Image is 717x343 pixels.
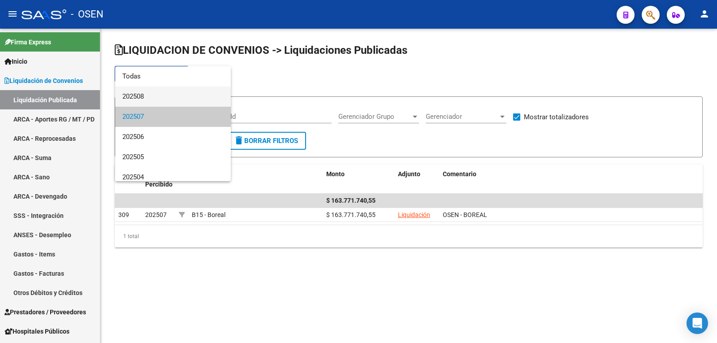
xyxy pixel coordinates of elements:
[122,87,224,107] span: 202508
[122,147,224,167] span: 202505
[122,107,224,127] span: 202507
[122,167,224,187] span: 202504
[687,313,708,334] div: Open Intercom Messenger
[122,127,224,147] span: 202506
[122,66,224,87] span: Todas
